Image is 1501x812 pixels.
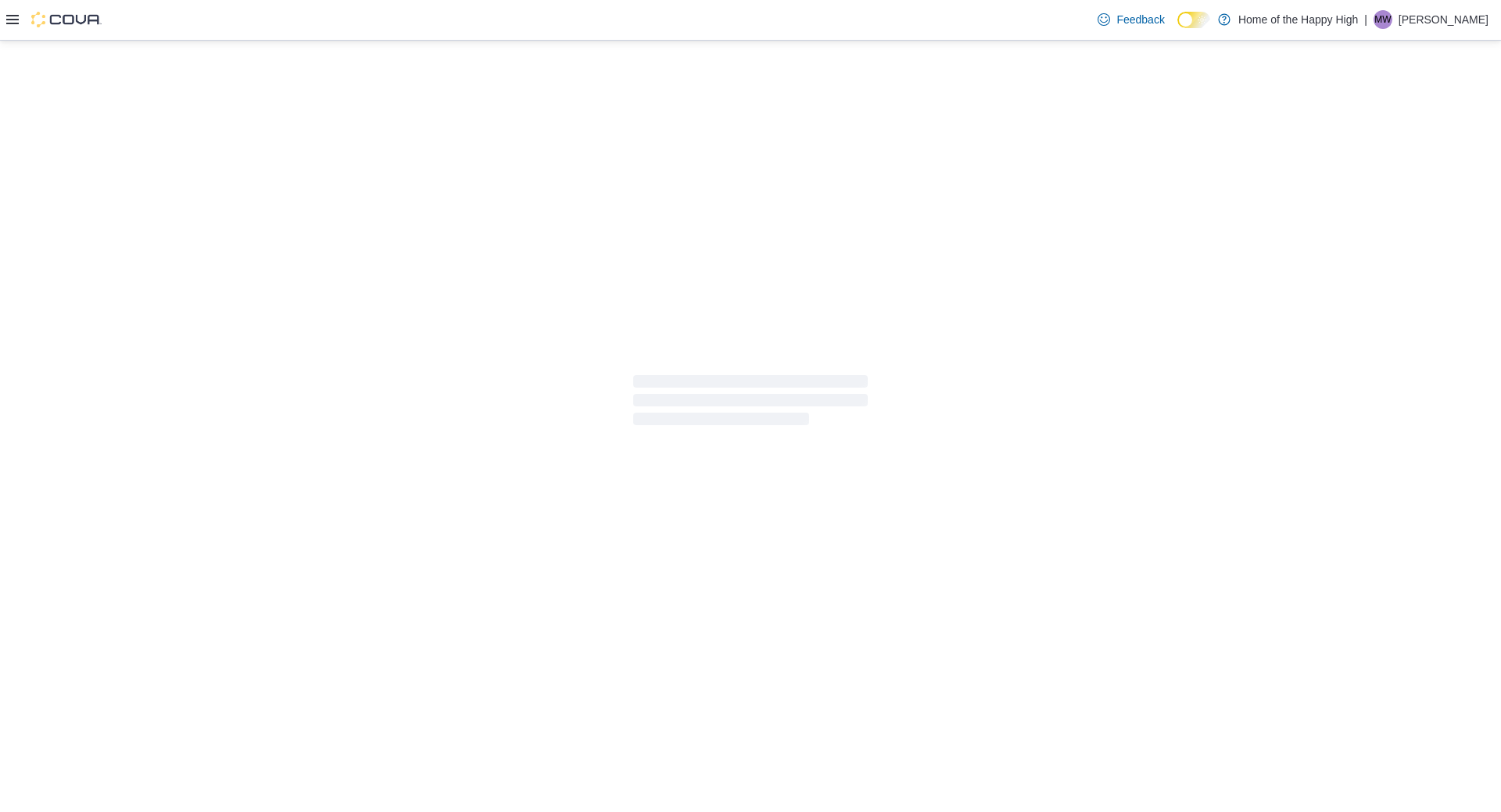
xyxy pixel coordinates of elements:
span: Dark Mode [1177,28,1178,29]
span: MW [1374,10,1391,29]
p: Home of the Happy High [1238,10,1358,29]
a: Feedback [1091,4,1170,35]
div: Michael Welch [1374,10,1392,29]
p: [PERSON_NAME] [1399,10,1488,29]
input: Dark Mode [1177,12,1210,28]
span: Feedback [1116,12,1164,27]
span: Loading [633,378,868,428]
img: Cova [31,12,102,27]
p: | [1364,10,1367,29]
